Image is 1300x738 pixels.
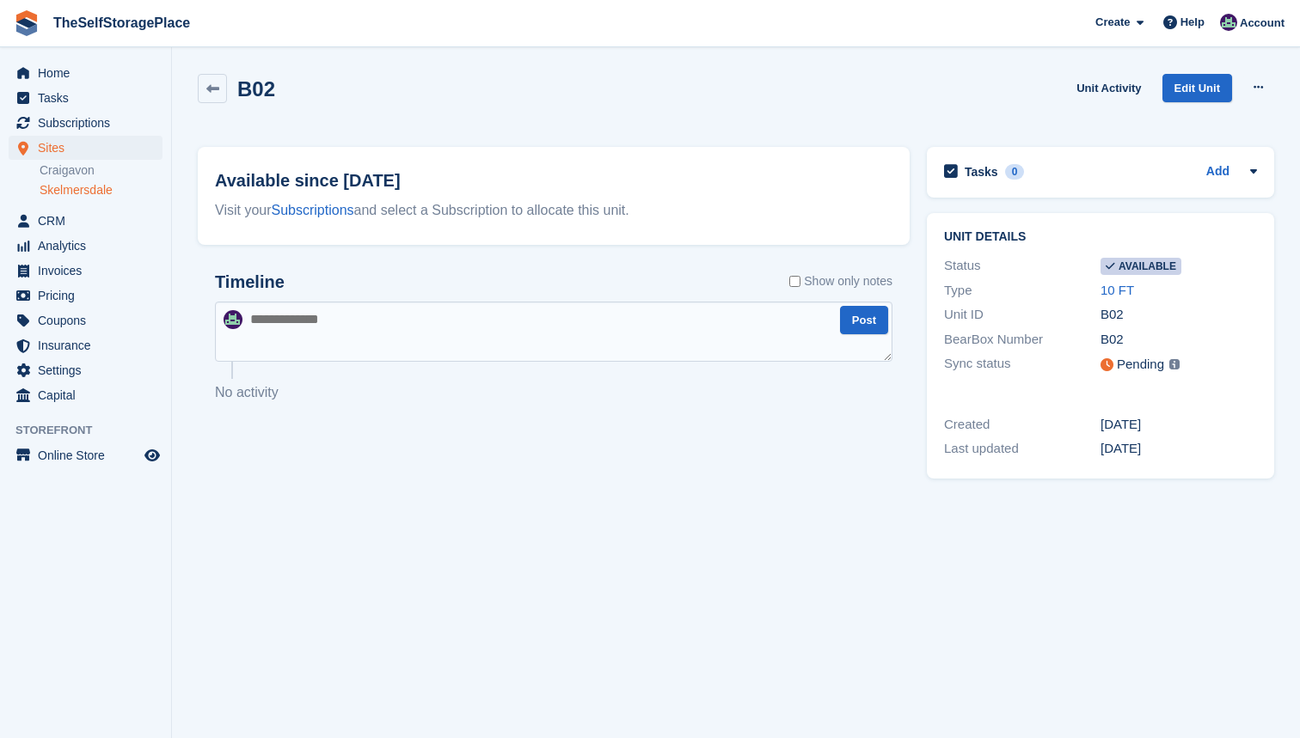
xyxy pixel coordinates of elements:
a: Edit Unit [1162,74,1232,102]
h2: Timeline [215,272,285,292]
span: Settings [38,358,141,382]
a: menu [9,308,162,332]
a: menu [9,333,162,357]
div: B02 [1101,305,1257,325]
img: icon-info-grey-7440780725fd019a000dd9b08b2336e03edf1995a4989e88bcd33f0948082b44.svg [1169,359,1180,369]
span: Analytics [38,234,141,258]
span: Create [1095,14,1130,31]
span: Home [38,61,141,85]
div: Status [944,256,1101,276]
span: Available [1101,258,1181,275]
span: Tasks [38,86,141,110]
a: TheSelfStoragePlace [46,9,197,37]
span: Coupons [38,308,141,332]
div: [DATE] [1101,439,1257,459]
a: menu [9,358,162,382]
div: [DATE] [1101,415,1257,435]
a: Skelmersdale [40,182,162,198]
h2: Available since [DATE] [215,168,892,193]
a: Add [1206,162,1229,182]
span: Account [1240,15,1285,32]
div: Last updated [944,439,1101,459]
button: Post [840,306,888,334]
div: Visit your and select a Subscription to allocate this unit. [215,200,892,221]
a: Subscriptions [272,203,354,217]
input: Show only notes [789,272,800,290]
img: Sam [224,310,242,329]
img: Sam [1220,14,1237,31]
div: B02 [1101,330,1257,350]
div: BearBox Number [944,330,1101,350]
a: menu [9,259,162,283]
a: menu [9,86,162,110]
label: Show only notes [789,272,892,290]
div: Sync status [944,354,1101,375]
a: Craigavon [40,162,162,179]
span: Help [1180,14,1205,31]
span: Pricing [38,284,141,308]
h2: Unit details [944,230,1257,244]
span: Invoices [38,259,141,283]
p: No activity [215,382,892,403]
h2: Tasks [965,164,998,180]
a: menu [9,61,162,85]
span: Storefront [15,422,171,439]
div: Type [944,281,1101,301]
span: Online Store [38,443,141,467]
div: Pending [1117,355,1164,375]
a: menu [9,111,162,135]
img: stora-icon-8386f47178a22dfd0bd8f6a31ec36ba5ce8667c1dd55bd0f319d3a0aa187defe.svg [14,10,40,36]
span: CRM [38,209,141,233]
div: Unit ID [944,305,1101,325]
a: Unit Activity [1070,74,1148,102]
a: menu [9,284,162,308]
a: Preview store [142,445,162,466]
a: menu [9,383,162,407]
div: Created [944,415,1101,435]
a: menu [9,443,162,467]
a: menu [9,234,162,258]
div: 0 [1005,164,1025,180]
span: Capital [38,383,141,407]
span: Sites [38,136,141,160]
a: 10 FT [1101,283,1134,297]
a: menu [9,136,162,160]
h2: B02 [237,77,275,101]
span: Subscriptions [38,111,141,135]
span: Insurance [38,333,141,357]
a: menu [9,209,162,233]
